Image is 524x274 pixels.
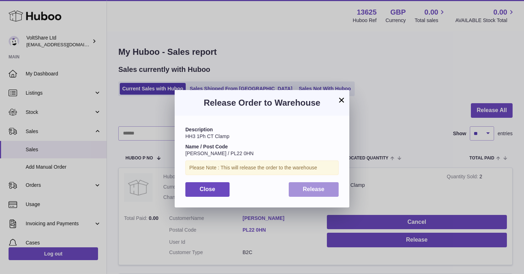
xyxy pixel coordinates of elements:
[200,186,215,192] span: Close
[289,182,339,197] button: Release
[185,133,229,139] span: HH3 1Ph CT Clamp
[185,97,339,109] h3: Release Order to Warehouse
[185,127,213,132] strong: Description
[303,186,325,192] span: Release
[185,182,230,197] button: Close
[337,96,346,104] button: ×
[185,151,253,156] span: [PERSON_NAME] / PL22 0HN
[185,144,228,149] strong: Name / Post Code
[185,160,339,175] div: Please Note : This will release the order to the warehouse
